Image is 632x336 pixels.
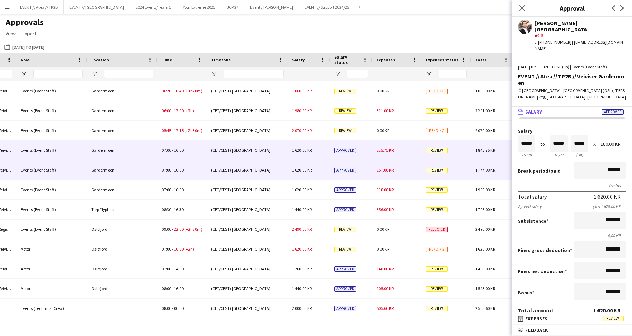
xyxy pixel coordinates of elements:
button: 2024 Event//Team 5 [130,0,177,14]
span: Review [426,187,448,193]
span: 157.00 KR [377,167,394,173]
span: Approved [334,168,356,173]
div: 2.6 [535,32,626,39]
span: 17:15 [174,128,184,133]
div: (CET/CEST) [GEOGRAPHIC_DATA] [207,81,288,101]
span: Pending [426,89,448,94]
div: Gardermoen [87,101,157,120]
span: 1 620.00 KR [292,187,312,192]
h3: Approval [512,4,632,13]
div: (9h) 1 620.00 KR [593,204,626,209]
span: - [172,88,173,94]
span: Salary status [334,54,360,65]
span: 1 860.00 KR [292,88,312,94]
span: Expenses [525,316,547,322]
div: [DATE] 07:00-16:00 CEST (9h) | Events (Event Staff) [518,64,626,70]
div: Events (Event Staff) [17,200,87,219]
span: - [172,167,173,173]
a: View [3,29,18,38]
span: - [172,207,173,212]
span: Approved [602,109,624,115]
div: Oslofjord [87,279,157,298]
span: 07:00 [162,266,171,271]
label: Fines gross deduction [518,247,572,253]
div: (CET/CEST) [GEOGRAPHIC_DATA] [207,220,288,239]
span: Expenses [377,57,395,62]
div: Events (Event Staff) [17,140,87,160]
span: 06:20 [162,88,171,94]
mat-expansion-panel-header: ExpensesReview [512,313,632,324]
span: Pending [426,247,448,252]
span: Approved [334,306,356,311]
div: Total salary [518,193,547,200]
span: 1 777.00 KR [475,167,495,173]
span: 1 440.00 KR [292,207,312,212]
button: Open Filter Menu [426,71,432,77]
span: Approved [334,266,356,272]
div: Oslofjord [87,259,157,278]
div: Events (Event Staff) [17,160,87,180]
span: 16:30 [174,207,184,212]
div: Gardermoen [87,121,157,140]
span: 0.00 KR [377,88,389,94]
span: Pending [426,128,448,133]
span: View [6,30,16,37]
span: - [172,108,173,113]
div: (CET/CEST) [GEOGRAPHIC_DATA] [207,101,288,120]
span: 311.00 KR [377,108,394,113]
span: Review [334,89,356,94]
span: Approved [334,148,356,153]
div: (CET/CEST) [GEOGRAPHIC_DATA] [207,200,288,219]
span: Review [426,108,448,114]
span: Review [334,108,356,114]
div: to [540,142,545,147]
div: 1 620.00 KR [594,193,621,200]
span: (+2h30m) [184,227,202,232]
span: 356.00 KR [377,207,394,212]
input: Location Filter Input [104,70,153,78]
span: Rejected [426,227,448,232]
span: (+2h) [184,246,194,252]
span: 105.00 KR [377,286,394,291]
span: 1 545.00 KR [475,286,495,291]
span: Review [426,286,448,292]
span: 2 070.00 KR [292,128,312,133]
label: Subsistence [518,218,549,224]
span: Review [426,207,448,212]
span: Salary [525,109,542,115]
span: - [172,148,173,153]
div: (CET/CEST) [GEOGRAPHIC_DATA] [207,259,288,278]
span: 1 620.00 KR [292,246,312,252]
div: Events (Event Staff) [17,121,87,140]
button: Your Extreme 2025 [177,0,221,14]
span: 1 408.00 KR [475,266,495,271]
span: - [172,266,173,271]
span: (+2h30m) [184,128,202,133]
div: Gardermoen [87,140,157,160]
span: Review [602,316,624,321]
span: 08:00 [162,306,171,311]
span: 05:45 [162,128,171,133]
span: Location [91,57,109,62]
span: 338.00 KR [377,187,394,192]
span: 1 620.00 KR [292,167,312,173]
div: (CET/CEST) [GEOGRAPHIC_DATA] [207,121,288,140]
span: Timezone [211,57,231,62]
span: 1 440.00 KR [292,286,312,291]
span: Review [426,168,448,173]
span: (+1h20m) [184,88,202,94]
div: 0 mins [518,183,626,188]
span: Export [23,30,36,37]
button: Open Filter Menu [21,71,27,77]
span: 1 845.75 KR [475,148,495,153]
span: 09:00 [162,227,171,232]
button: EVENT // [GEOGRAPHIC_DATA] [64,0,130,14]
div: Torp Flyplass [87,200,157,219]
span: 22:00 [174,227,184,232]
div: Oslofjord [87,239,157,259]
button: EVENT // Support 2024/25 [299,0,355,14]
span: 0.00 KR [377,227,389,232]
div: (CET/CEST) [GEOGRAPHIC_DATA] [207,239,288,259]
span: 0.00 KR [377,246,389,252]
div: Actor [17,259,87,278]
